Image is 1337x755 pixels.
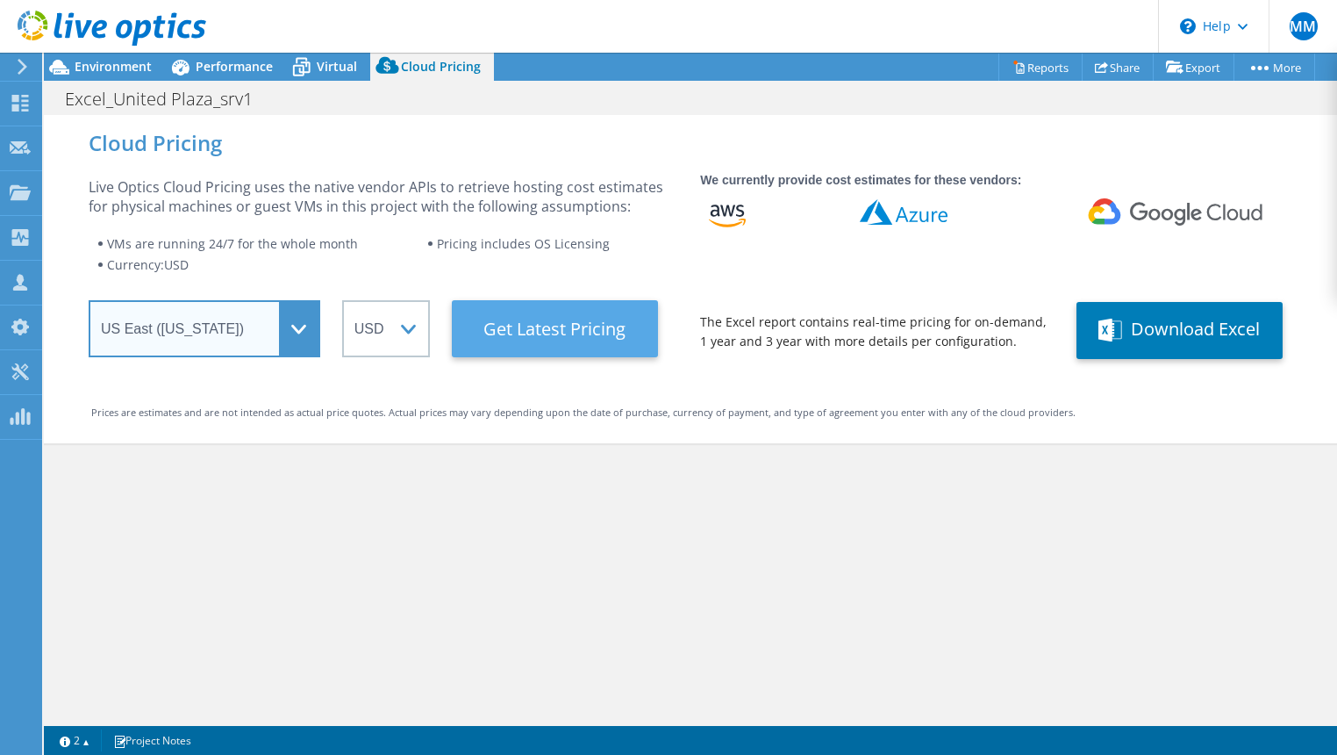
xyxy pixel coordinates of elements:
[89,133,1292,153] div: Cloud Pricing
[1180,18,1196,34] svg: \n
[196,58,273,75] span: Performance
[1290,12,1318,40] span: MM
[437,235,610,252] span: Pricing includes OS Licensing
[317,58,357,75] span: Virtual
[107,235,358,252] span: VMs are running 24/7 for the whole month
[1153,54,1234,81] a: Export
[700,313,1054,351] div: The Excel report contains real-time pricing for on-demand, 1 year and 3 year with more details pe...
[101,730,204,751] a: Project Notes
[998,54,1083,81] a: Reports
[47,730,102,751] a: 2
[57,90,280,109] h1: Excel_United Plaza_srv1
[1233,54,1315,81] a: More
[700,173,1021,187] strong: We currently provide cost estimates for these vendors:
[107,256,189,273] span: Currency: USD
[89,177,678,216] div: Live Optics Cloud Pricing uses the native vendor APIs to retrieve hosting cost estimates for phys...
[91,403,1290,422] div: Prices are estimates and are not intended as actual price quotes. Actual prices may vary dependin...
[75,58,152,75] span: Environment
[452,300,658,357] button: Get Latest Pricing
[401,58,481,75] span: Cloud Pricing
[1076,302,1283,359] button: Download Excel
[1082,54,1154,81] a: Share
